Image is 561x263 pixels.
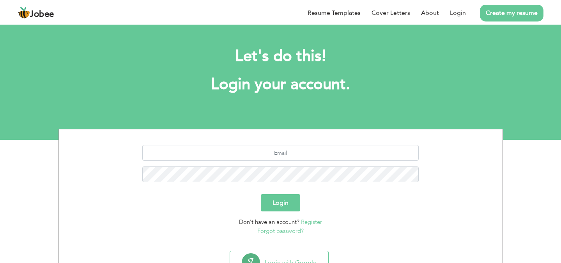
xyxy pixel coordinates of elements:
[70,46,491,66] h2: Let's do this!
[239,218,299,226] span: Don't have an account?
[142,145,419,161] input: Email
[70,74,491,95] h1: Login your account.
[261,194,300,211] button: Login
[257,227,304,235] a: Forgot password?
[480,5,543,21] a: Create my resume
[30,10,54,19] span: Jobee
[372,8,410,18] a: Cover Letters
[308,8,361,18] a: Resume Templates
[301,218,322,226] a: Register
[450,8,466,18] a: Login
[421,8,439,18] a: About
[18,7,54,19] a: Jobee
[18,7,30,19] img: jobee.io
